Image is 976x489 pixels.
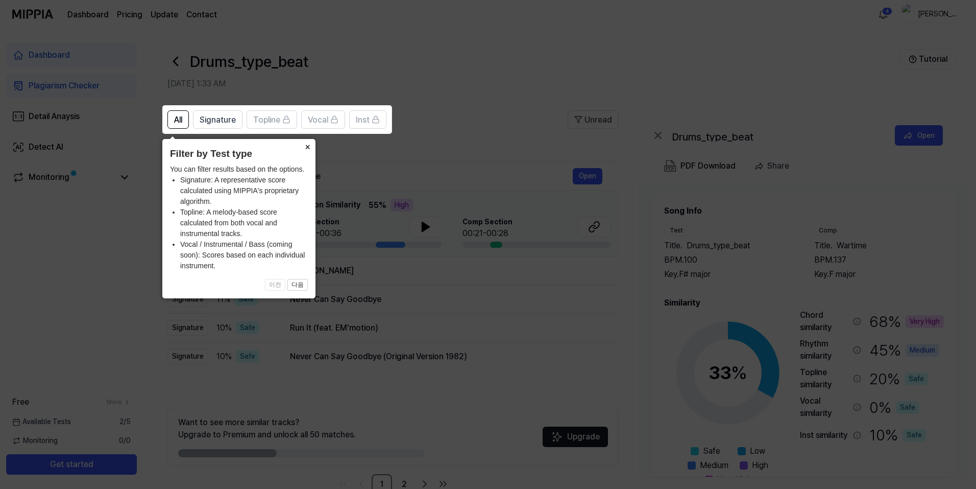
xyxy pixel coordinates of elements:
[180,207,308,239] li: Topline: A melody-based score calculated from both vocal and instrumental tracks.
[200,114,236,126] span: Signature
[167,110,189,129] button: All
[170,147,308,161] header: Filter by Test type
[180,239,308,271] li: Vocal / Instrumental / Bass (coming soon): Scores based on each individual instrument.
[287,279,308,291] button: 다음
[170,164,308,271] div: You can filter results based on the options.
[253,114,280,126] span: Topline
[308,114,328,126] span: Vocal
[193,110,242,129] button: Signature
[349,110,386,129] button: Inst
[301,110,345,129] button: Vocal
[356,114,370,126] span: Inst
[247,110,297,129] button: Topline
[299,139,315,153] button: Close
[180,175,308,207] li: Signature: A representative score calculated using MIPPIA's proprietary algorithm.
[174,114,182,126] span: All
